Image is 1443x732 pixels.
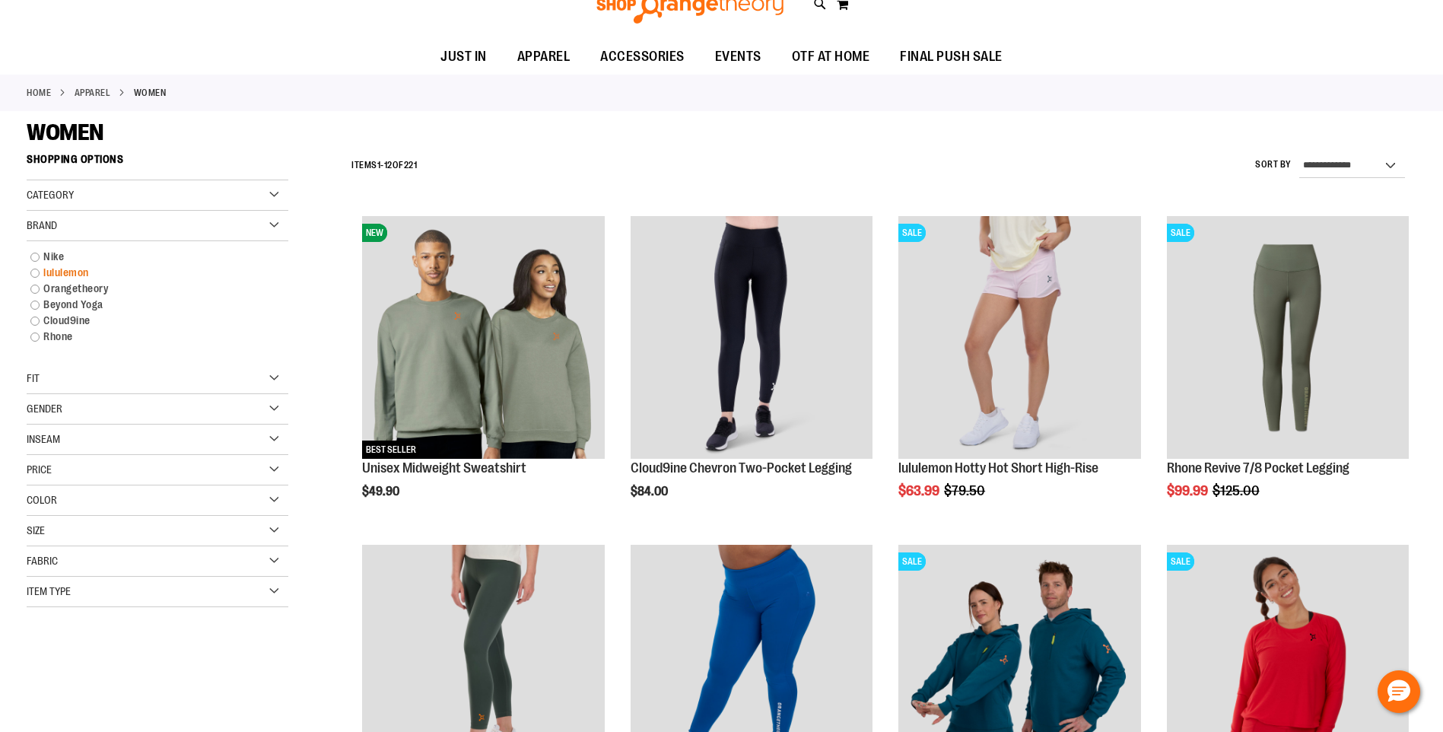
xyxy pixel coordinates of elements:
span: OTF AT HOME [792,40,870,74]
a: Orangetheory [23,281,274,297]
span: Brand [27,219,57,231]
div: product [354,208,612,537]
a: Cloud9ine Chevron Two-Pocket Legging [631,460,852,476]
a: Rhone [23,329,274,345]
strong: WOMEN [134,86,167,100]
a: Beyond Yoga [23,297,274,313]
a: EVENTS [700,40,777,75]
a: Unisex Midweight Sweatshirt [362,460,526,476]
span: SALE [898,552,926,571]
a: Cloud9ine Chevron Two-Pocket Legging [631,216,872,460]
a: APPAREL [75,86,111,100]
span: APPAREL [517,40,571,74]
span: SALE [898,224,926,242]
a: lululemon Hotty Hot Short High-RiseSALESALE [898,216,1140,460]
a: Rhone Revive 7/8 Pocket Legging [1167,460,1349,476]
span: Price [27,463,52,476]
a: JUST IN [425,40,502,75]
span: $63.99 [898,483,942,498]
a: lululemon Hotty Hot Short High-Rise [898,460,1098,476]
a: lululemon [23,265,274,281]
div: product [1159,208,1416,537]
a: FINAL PUSH SALE [885,40,1018,75]
span: $125.00 [1213,483,1262,498]
a: Unisex Midweight SweatshirtNEWBEST SELLERNEWBEST SELLER [362,216,604,460]
span: EVENTS [715,40,761,74]
a: OTF AT HOME [777,40,885,75]
div: product [623,208,880,537]
span: WOMEN [27,119,103,145]
span: ACCESSORIES [600,40,685,74]
span: $49.90 [362,485,402,498]
span: Fabric [27,555,58,567]
a: ACCESSORIES [585,40,700,75]
strong: Shopping Options [27,146,288,180]
span: Size [27,524,45,536]
span: FINAL PUSH SALE [900,40,1003,74]
div: product [891,208,1148,537]
a: Rhone Revive 7/8 Pocket LeggingSALESALE [1167,216,1409,460]
a: Nike [23,249,274,265]
span: 12 [384,160,393,170]
span: JUST IN [440,40,487,74]
h2: Items - of [351,154,417,177]
span: BEST SELLER [362,441,420,459]
img: Unisex Midweight Sweatshirt [362,216,604,458]
span: SALE [1167,224,1194,242]
label: Sort By [1255,158,1292,171]
span: 1 [377,160,381,170]
img: Cloud9ine Chevron Two-Pocket Legging [631,216,872,458]
img: lululemon Hotty Hot Short High-Rise [898,216,1140,458]
span: $79.50 [944,483,987,498]
span: SALE [1167,552,1194,571]
span: Gender [27,403,62,415]
span: Inseam [27,433,60,445]
span: Item Type [27,585,71,597]
span: 221 [404,160,418,170]
button: Hello, have a question? Let’s chat. [1378,670,1420,713]
span: $99.99 [1167,483,1210,498]
span: Fit [27,372,40,384]
a: APPAREL [502,40,586,74]
img: Rhone Revive 7/8 Pocket Legging [1167,216,1409,458]
span: Color [27,494,57,506]
a: Home [27,86,51,100]
span: $84.00 [631,485,670,498]
span: Category [27,189,74,201]
span: NEW [362,224,387,242]
a: Cloud9ine [23,313,274,329]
